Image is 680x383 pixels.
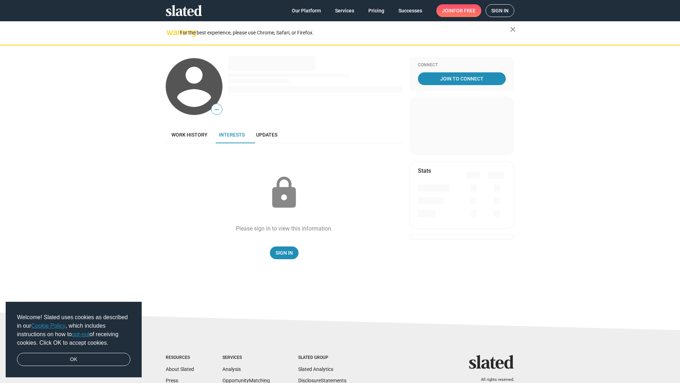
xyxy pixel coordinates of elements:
span: for free [453,4,476,17]
span: Interests [219,132,245,138]
div: Connect [418,62,506,68]
span: Pricing [368,4,384,17]
span: Work history [171,132,208,138]
span: Our Platform [292,4,321,17]
span: — [211,105,222,114]
span: Join To Connect [419,72,504,85]
mat-card-title: Stats [418,167,431,174]
div: Resources [166,355,194,361]
a: Services [329,4,360,17]
a: Pricing [363,4,390,17]
mat-icon: close [509,25,517,34]
a: Joinfor free [436,4,481,17]
div: cookieconsent [6,302,142,378]
a: Work history [166,126,213,143]
a: About Slated [166,366,194,372]
a: Slated Analytics [298,366,333,372]
div: For the best experience, please use Chrome, Safari, or Firefox. [180,28,510,38]
div: Slated Group [298,355,346,361]
span: Updates [256,132,277,138]
a: Successes [393,4,428,17]
span: Join [442,4,476,17]
mat-icon: warning [166,28,175,37]
a: Cookie Policy [31,323,66,329]
span: Welcome! Slated uses cookies as described in our , which includes instructions on how to of recei... [17,313,130,347]
span: Sign In [276,246,293,259]
a: dismiss cookie message [17,353,130,366]
a: opt-out [72,331,90,337]
mat-icon: lock [266,175,302,211]
span: Sign in [491,5,509,17]
div: Services [222,355,270,361]
div: Please sign in to view this information. [236,225,333,232]
a: Analysis [222,366,241,372]
a: Sign in [486,4,514,17]
span: Services [335,4,354,17]
a: Updates [250,126,283,143]
span: Successes [398,4,422,17]
a: Our Platform [286,4,327,17]
a: Sign In [270,246,299,259]
a: Interests [213,126,250,143]
a: Join To Connect [418,72,506,85]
